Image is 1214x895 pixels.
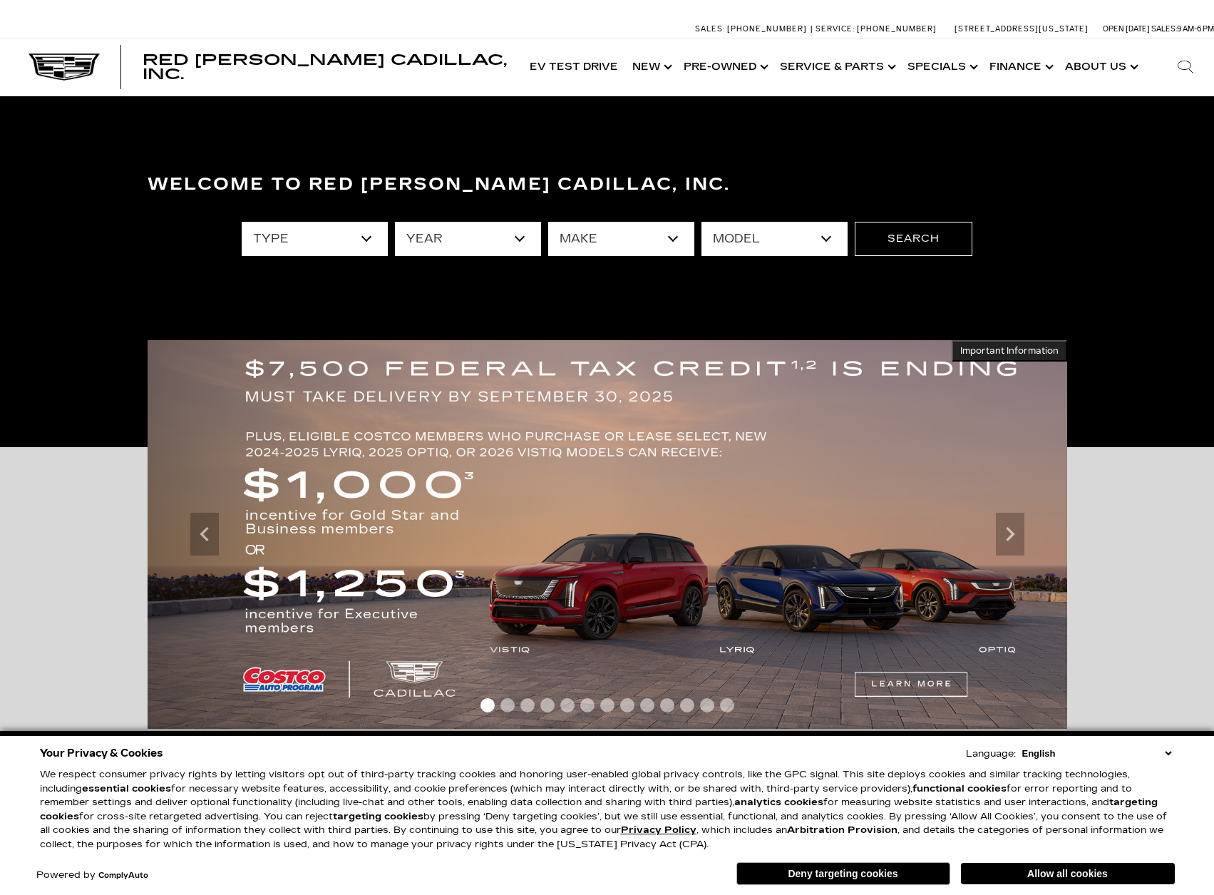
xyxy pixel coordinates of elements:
select: Filter by model [701,222,848,256]
a: Red [PERSON_NAME] Cadillac, Inc. [143,53,508,81]
span: Go to slide 10 [660,698,674,712]
span: Go to slide 9 [640,698,654,712]
span: Go to slide 3 [520,698,535,712]
span: Go to slide 2 [500,698,515,712]
span: Open [DATE] [1103,24,1150,34]
div: Next slide [996,513,1024,556]
span: Red [PERSON_NAME] Cadillac, Inc. [143,51,507,83]
strong: functional cookies [912,783,1007,794]
strong: Arbitration Provision [787,824,897,836]
span: Go to slide 11 [680,698,694,712]
a: Service: [PHONE_NUMBER] [811,25,940,33]
a: Sales: [PHONE_NUMBER] [695,25,811,33]
div: Language: [966,750,1016,759]
span: Your Privacy & Cookies [40,743,163,763]
a: Specials [900,39,982,96]
img: Cadillac Dark Logo with Cadillac White Text [29,53,100,81]
div: Previous slide [190,513,219,556]
p: We respect consumer privacy rights by letting visitors opt out of third-party tracking cookies an... [40,768,1175,851]
a: Service & Parts [773,39,900,96]
img: $7,500 FEDERAL TAX CREDIT IS ENDING. $1,000 incentive for Gold Star and Business members OR $1250... [148,340,1067,729]
strong: targeting cookies [333,811,423,822]
span: [PHONE_NUMBER] [727,24,807,34]
span: Go to slide 6 [580,698,595,712]
span: Go to slide 4 [540,698,555,712]
a: EV Test Drive [523,39,625,96]
strong: targeting cookies [40,797,1158,822]
span: Service: [816,24,855,34]
span: Go to slide 8 [620,698,634,712]
a: About Us [1058,39,1143,96]
a: [STREET_ADDRESS][US_STATE] [955,24,1089,34]
button: Important Information [952,340,1067,362]
span: 9 AM-6 PM [1177,24,1214,34]
button: Deny targeting cookies [736,862,950,885]
a: New [625,39,677,96]
a: Finance [982,39,1058,96]
h3: Welcome to Red [PERSON_NAME] Cadillac, Inc. [148,170,1067,199]
select: Language Select [1019,747,1175,760]
a: Privacy Policy [621,824,696,836]
span: Go to slide 7 [600,698,614,712]
a: ComplyAuto [98,871,148,880]
span: Go to slide 1 [480,698,495,712]
button: Allow all cookies [961,863,1175,884]
span: Go to slide 5 [560,698,575,712]
a: Pre-Owned [677,39,773,96]
select: Filter by year [395,222,541,256]
strong: essential cookies [82,783,171,794]
strong: analytics cookies [734,797,823,808]
select: Filter by type [242,222,388,256]
span: Go to slide 13 [720,698,734,712]
span: Sales: [1151,24,1177,34]
span: Sales: [695,24,725,34]
span: Go to slide 12 [700,698,714,712]
span: [PHONE_NUMBER] [857,24,937,34]
div: Powered by [36,871,148,880]
select: Filter by make [548,222,694,256]
span: Important Information [960,345,1059,357]
button: Search [855,222,972,256]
